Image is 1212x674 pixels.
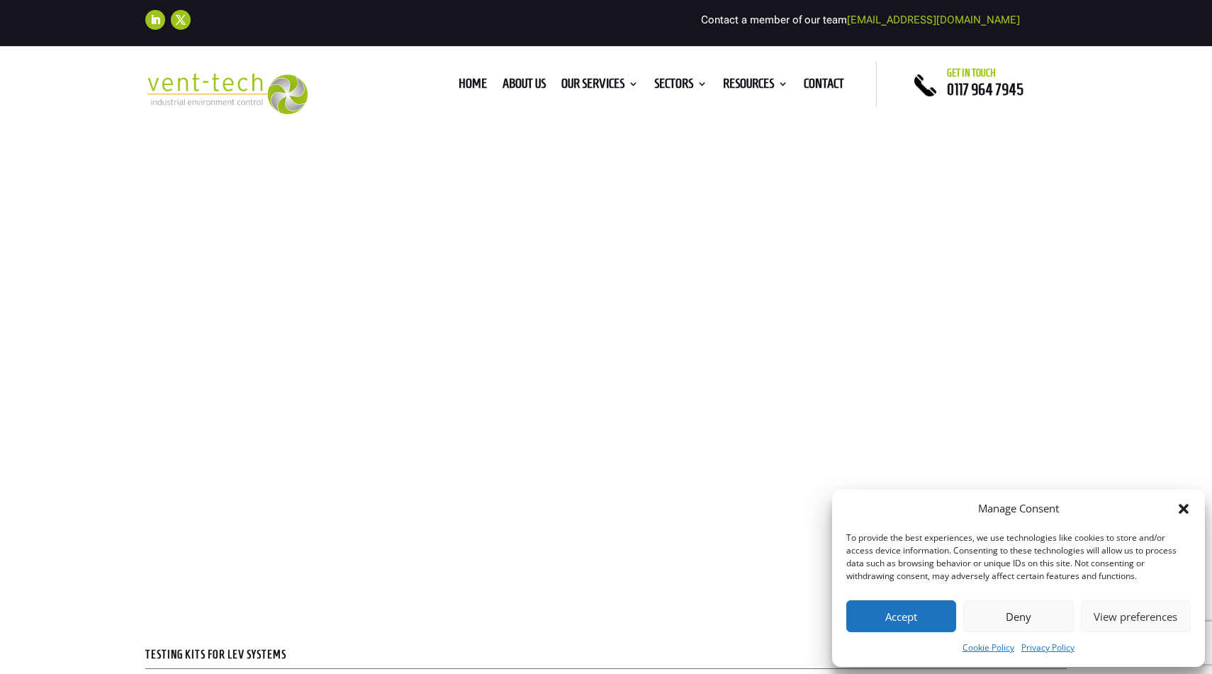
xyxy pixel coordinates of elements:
a: [EMAIL_ADDRESS][DOMAIN_NAME] [847,13,1020,26]
img: 2023-09-27T08_35_16.549ZVENT-TECH---Clear-background [145,73,308,115]
button: View preferences [1081,600,1191,632]
a: Contact [804,79,844,94]
div: Manage Consent [978,500,1059,517]
span: Contact a member of our team [701,13,1020,26]
div: Close dialog [1177,502,1191,516]
a: Sectors [654,79,707,94]
button: Deny [963,600,1073,632]
div: To provide the best experiences, we use technologies like cookies to store and/or access device i... [846,532,1189,583]
a: 0117 964 7945 [947,81,1023,98]
a: Home [459,79,487,94]
a: Cookie Policy [963,639,1014,656]
a: Our Services [561,79,639,94]
a: Privacy Policy [1021,639,1074,656]
a: About us [503,79,546,94]
button: Accept [846,600,956,632]
p: Testing Kits for LEV Systems [145,649,1067,661]
a: Follow on X [171,10,191,30]
span: Get in touch [947,67,996,79]
a: Follow on LinkedIn [145,10,165,30]
a: Resources [723,79,788,94]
